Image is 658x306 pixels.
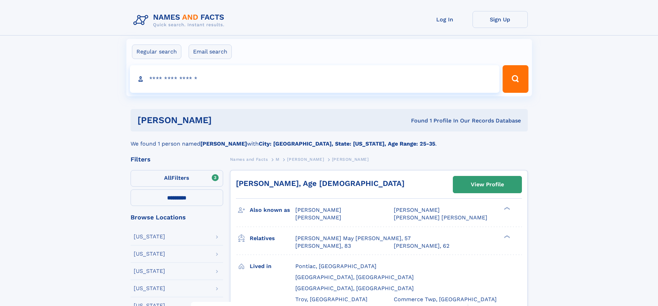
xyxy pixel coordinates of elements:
[131,156,223,162] div: Filters
[471,177,504,193] div: View Profile
[134,268,165,274] div: [US_STATE]
[130,65,500,93] input: search input
[236,179,404,188] a: [PERSON_NAME], Age [DEMOGRAPHIC_DATA]
[502,234,511,239] div: ❯
[295,285,414,292] span: [GEOGRAPHIC_DATA], [GEOGRAPHIC_DATA]
[131,170,223,187] label: Filters
[137,116,312,125] h1: [PERSON_NAME]
[189,45,232,59] label: Email search
[394,296,497,303] span: Commerce Twp, [GEOGRAPHIC_DATA]
[164,175,171,181] span: All
[131,11,230,30] img: Logo Names and Facts
[250,204,295,216] h3: Also known as
[295,242,351,250] a: [PERSON_NAME], 83
[134,286,165,291] div: [US_STATE]
[417,11,473,28] a: Log In
[394,207,440,213] span: [PERSON_NAME]
[200,140,247,147] b: [PERSON_NAME]
[295,296,368,303] span: Troy, [GEOGRAPHIC_DATA]
[295,274,414,280] span: [GEOGRAPHIC_DATA], [GEOGRAPHIC_DATA]
[287,157,324,162] span: [PERSON_NAME]
[332,157,369,162] span: [PERSON_NAME]
[250,260,295,272] h3: Lived in
[453,176,522,193] a: View Profile
[473,11,528,28] a: Sign Up
[259,140,435,147] b: City: [GEOGRAPHIC_DATA], State: [US_STATE], Age Range: 25-35
[250,233,295,244] h3: Relatives
[134,234,165,239] div: [US_STATE]
[295,214,341,221] span: [PERSON_NAME]
[287,155,324,164] a: [PERSON_NAME]
[131,131,528,148] div: We found 1 person named with .
[295,235,411,242] a: [PERSON_NAME] May [PERSON_NAME], 57
[276,155,279,164] a: M
[394,214,487,221] span: [PERSON_NAME] [PERSON_NAME]
[502,206,511,211] div: ❯
[311,117,521,125] div: Found 1 Profile In Our Records Database
[394,242,449,250] a: [PERSON_NAME], 62
[230,155,268,164] a: Names and Facts
[295,207,341,213] span: [PERSON_NAME]
[276,157,279,162] span: M
[134,251,165,257] div: [US_STATE]
[295,263,376,269] span: Pontiac, [GEOGRAPHIC_DATA]
[132,45,181,59] label: Regular search
[131,214,223,220] div: Browse Locations
[503,65,528,93] button: Search Button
